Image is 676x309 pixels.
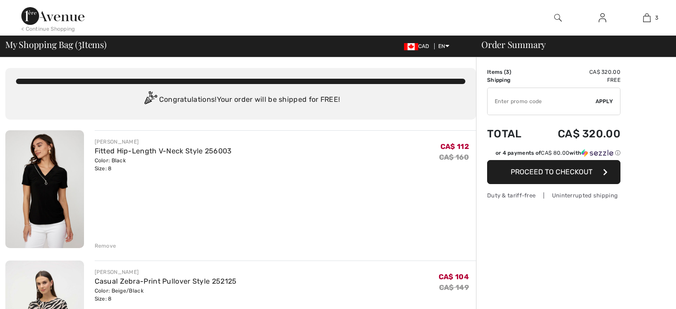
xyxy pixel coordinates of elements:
[439,273,469,281] span: CA$ 104
[541,150,569,156] span: CA$ 80.00
[534,76,620,84] td: Free
[625,12,668,23] a: 3
[487,149,620,160] div: or 4 payments ofCA$ 80.00withSezzle Click to learn more about Sezzle
[487,68,534,76] td: Items ( )
[16,91,465,109] div: Congratulations! Your order will be shipped for FREE!
[95,287,237,303] div: Color: Beige/Black Size: 8
[554,12,562,23] img: search the website
[596,97,613,105] span: Apply
[95,157,232,173] div: Color: Black Size: 8
[643,12,651,23] img: My Bag
[496,149,620,157] div: or 4 payments of with
[487,160,620,184] button: Proceed to Checkout
[78,38,82,49] span: 3
[581,149,613,157] img: Sezzle
[21,7,84,25] img: 1ère Avenue
[487,119,534,149] td: Total
[404,43,433,49] span: CAD
[440,142,469,151] span: CA$ 112
[487,191,620,200] div: Duty & tariff-free | Uninterrupted shipping
[141,91,159,109] img: Congratulation2.svg
[95,268,237,276] div: [PERSON_NAME]
[439,283,469,292] s: CA$ 149
[95,138,232,146] div: [PERSON_NAME]
[487,76,534,84] td: Shipping
[488,88,596,115] input: Promo code
[438,43,449,49] span: EN
[599,12,606,23] img: My Info
[534,68,620,76] td: CA$ 320.00
[404,43,418,50] img: Canadian Dollar
[5,130,84,248] img: Fitted Hip-Length V-Neck Style 256003
[655,14,658,22] span: 3
[439,153,469,161] s: CA$ 160
[95,277,237,285] a: Casual Zebra-Print Pullover Style 252125
[21,25,75,33] div: < Continue Shopping
[95,242,116,250] div: Remove
[511,168,592,176] span: Proceed to Checkout
[534,119,620,149] td: CA$ 320.00
[592,12,613,24] a: Sign In
[95,147,232,155] a: Fitted Hip-Length V-Neck Style 256003
[5,40,107,49] span: My Shopping Bag ( Items)
[506,69,509,75] span: 3
[471,40,671,49] div: Order Summary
